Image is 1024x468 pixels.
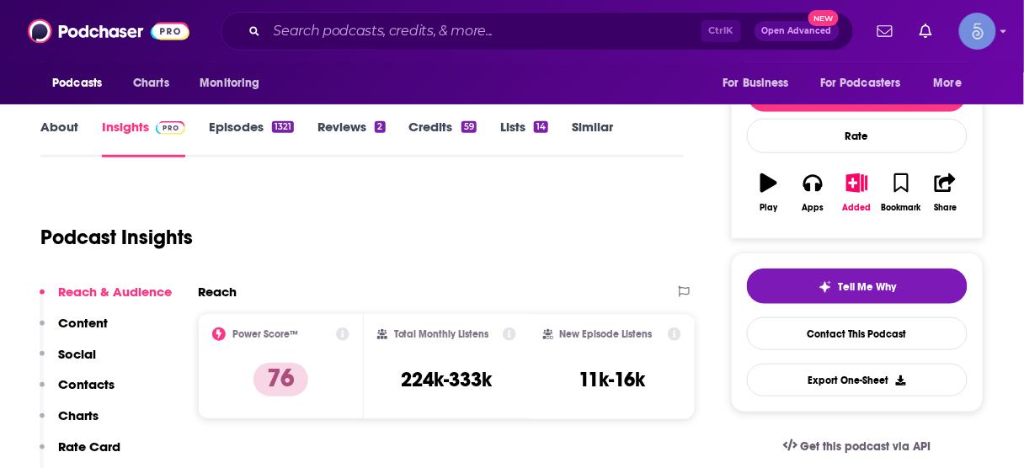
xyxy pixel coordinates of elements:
[808,10,839,26] span: New
[701,20,741,42] span: Ctrl K
[156,121,185,135] img: Podchaser Pro
[198,284,237,300] h2: Reach
[747,119,968,153] div: Rate
[770,426,945,467] a: Get this podcast via API
[317,119,385,157] a: Reviews2
[959,13,996,50] span: Logged in as Spiral5-G1
[133,72,169,95] span: Charts
[803,203,824,213] div: Apps
[58,315,108,331] p: Content
[534,121,548,133] div: 14
[723,72,789,95] span: For Business
[959,13,996,50] img: User Profile
[843,203,872,213] div: Added
[221,12,854,51] div: Search podcasts, credits, & more...
[102,119,185,157] a: InsightsPodchaser Pro
[40,225,193,250] h1: Podcast Insights
[934,72,963,95] span: More
[28,15,189,47] img: Podchaser - Follow, Share and Rate Podcasts
[40,346,96,377] button: Social
[375,121,385,133] div: 2
[791,162,835,223] button: Apps
[572,119,613,157] a: Similar
[922,67,984,99] button: open menu
[747,162,791,223] button: Play
[755,21,840,41] button: Open AdvancedNew
[40,376,115,407] button: Contacts
[200,72,259,95] span: Monitoring
[58,346,96,362] p: Social
[882,203,921,213] div: Bookmark
[913,17,939,45] a: Show notifications dropdown
[711,67,810,99] button: open menu
[40,284,172,315] button: Reach & Audience
[747,317,968,350] a: Contact This Podcast
[760,203,778,213] div: Play
[820,72,901,95] span: For Podcasters
[747,364,968,396] button: Export One-Sheet
[40,315,108,346] button: Content
[461,121,477,133] div: 59
[232,328,298,340] h2: Power Score™
[58,284,172,300] p: Reach & Audience
[122,67,179,99] a: Charts
[58,407,99,423] p: Charts
[188,67,281,99] button: open menu
[500,119,548,157] a: Lists14
[924,162,968,223] button: Share
[560,328,653,340] h2: New Episode Listens
[879,162,923,223] button: Bookmark
[934,203,957,213] div: Share
[40,407,99,439] button: Charts
[835,162,879,223] button: Added
[272,121,294,133] div: 1321
[762,27,832,35] span: Open Advanced
[809,67,925,99] button: open menu
[747,269,968,304] button: tell me why sparkleTell Me Why
[801,439,931,454] span: Get this podcast via API
[253,363,308,396] p: 76
[839,280,897,294] span: Tell Me Why
[409,119,477,157] a: Credits59
[40,119,78,157] a: About
[819,280,832,294] img: tell me why sparkle
[394,328,489,340] h2: Total Monthly Listens
[58,439,120,455] p: Rate Card
[871,17,899,45] a: Show notifications dropdown
[267,18,701,45] input: Search podcasts, credits, & more...
[58,376,115,392] p: Contacts
[40,67,124,99] button: open menu
[401,367,492,392] h3: 224k-333k
[579,367,645,392] h3: 11k-16k
[209,119,294,157] a: Episodes1321
[52,72,102,95] span: Podcasts
[959,13,996,50] button: Show profile menu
